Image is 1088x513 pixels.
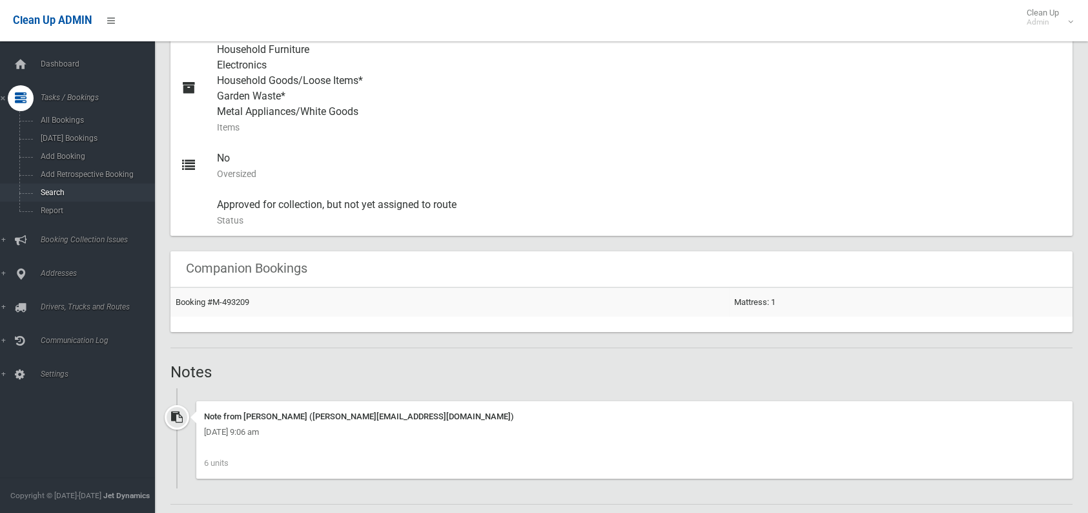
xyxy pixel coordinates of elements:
[217,213,1062,228] small: Status
[217,34,1062,143] div: Household Furniture Electronics Household Goods/Loose Items* Garden Waste* Metal Appliances/White...
[217,120,1062,135] small: Items
[37,235,165,244] span: Booking Collection Issues
[13,14,92,26] span: Clean Up ADMIN
[170,256,323,281] header: Companion Bookings
[103,491,150,500] strong: Jet Dynamics
[217,189,1062,236] div: Approved for collection, but not yet assigned to route
[204,424,1065,440] div: [DATE] 9:06 am
[204,409,1065,424] div: Note from [PERSON_NAME] ([PERSON_NAME][EMAIL_ADDRESS][DOMAIN_NAME])
[37,206,154,215] span: Report
[37,302,165,311] span: Drivers, Trucks and Routes
[217,166,1062,182] small: Oversized
[37,134,154,143] span: [DATE] Bookings
[37,370,165,379] span: Settings
[37,188,154,197] span: Search
[37,93,165,102] span: Tasks / Bookings
[176,297,249,307] a: Booking #M-493209
[204,458,229,468] span: 6 units
[37,152,154,161] span: Add Booking
[1027,17,1059,27] small: Admin
[170,364,1073,381] h2: Notes
[729,288,1073,317] td: Mattress: 1
[37,170,154,179] span: Add Retrospective Booking
[37,336,165,345] span: Communication Log
[37,116,154,125] span: All Bookings
[37,269,165,278] span: Addresses
[1020,8,1072,27] span: Clean Up
[217,143,1062,189] div: No
[37,59,165,68] span: Dashboard
[10,491,101,500] span: Copyright © [DATE]-[DATE]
